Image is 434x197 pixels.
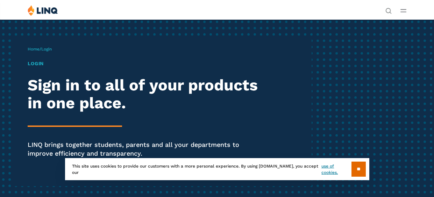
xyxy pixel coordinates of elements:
img: LINQ | K‑12 Software [28,5,58,16]
div: This site uses cookies to provide our customers with a more personal experience. By using [DOMAIN... [65,158,369,180]
nav: Utility Navigation [385,5,392,13]
a: use of cookies. [321,163,351,176]
span: / [28,47,52,52]
a: Home [28,47,40,52]
h1: Login [28,60,266,67]
button: Open Main Menu [400,7,406,14]
p: LINQ brings together students, parents and all your departments to improve efficiency and transpa... [28,140,266,158]
span: Login [41,47,52,52]
h2: Sign in to all of your products in one place. [28,76,266,112]
button: Open Search Bar [385,7,392,13]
